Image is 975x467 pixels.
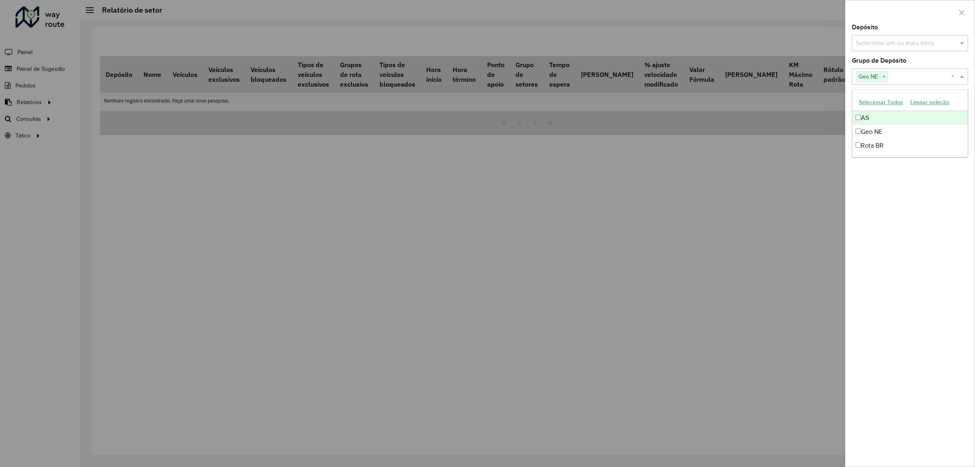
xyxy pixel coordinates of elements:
div: Rota BR [852,139,968,153]
span: Clear all [951,72,958,81]
span: Geo NE [856,72,880,81]
button: Selecionar Todos [855,96,907,109]
label: Grupo de Depósito [852,56,906,65]
span: × [880,72,887,82]
ng-dropdown-panel: Options list [852,89,968,157]
div: Geo NE [852,125,968,139]
label: Depósito [852,22,878,32]
div: AS [852,111,968,125]
button: Limpar seleção [907,96,953,109]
